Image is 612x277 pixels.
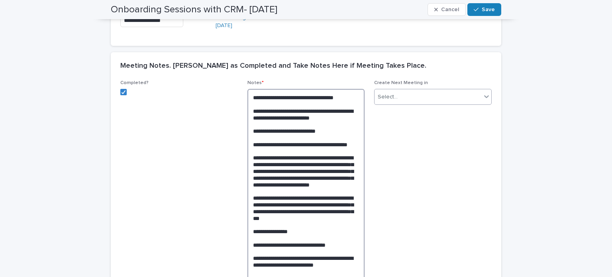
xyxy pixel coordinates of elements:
button: Cancel [428,3,466,16]
span: Create Next Meeting in [374,81,428,85]
span: Cancel [441,7,459,12]
a: Onboarding Sessions with CRM- [DATE] [216,14,301,30]
h2: Onboarding Sessions with CRM- [DATE] [111,4,277,16]
span: Notes [247,81,264,85]
span: Save [482,7,495,12]
button: Save [467,3,501,16]
h2: Meeting Notes. [PERSON_NAME] as Completed and Take Notes Here if Meeting Takes Place. [120,62,426,71]
div: Select... [378,93,398,101]
span: Completed? [120,81,149,85]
